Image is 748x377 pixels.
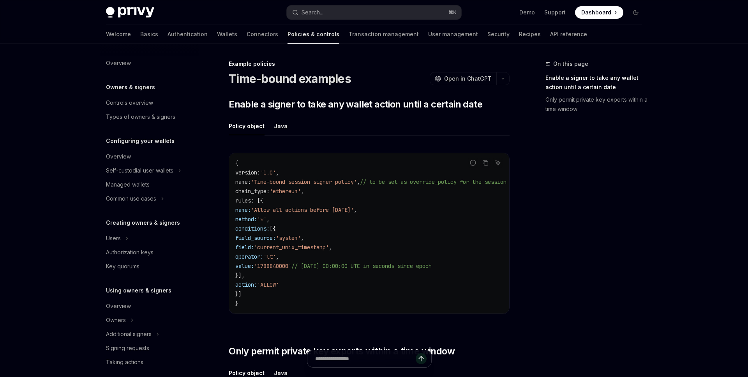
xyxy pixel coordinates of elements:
span: : [248,178,251,185]
button: Toggle Owners section [100,313,199,327]
span: rules [235,197,251,204]
span: }], [235,272,245,279]
button: Toggle Common use cases section [100,192,199,206]
a: Managed wallets [100,178,199,192]
span: method: [235,216,257,223]
div: Common use cases [106,194,156,203]
a: Support [544,9,566,16]
a: Controls overview [100,96,199,110]
a: Overview [100,299,199,313]
a: Overview [100,56,199,70]
div: Example policies [229,60,510,68]
a: Dashboard [575,6,623,19]
span: , [354,206,357,213]
span: : [{ [251,197,263,204]
button: Open in ChatGPT [430,72,496,85]
span: field: [235,244,254,251]
a: Authentication [168,25,208,44]
h5: Creating owners & signers [106,218,180,227]
span: 'ALLOW' [257,281,279,288]
span: } [235,300,238,307]
span: 'ethereum' [270,188,301,195]
span: '1788840000' [254,262,291,270]
a: Overview [100,150,199,164]
span: name [235,178,248,185]
a: Welcome [106,25,131,44]
a: Transaction management [349,25,419,44]
div: Users [106,234,121,243]
span: , [357,178,360,185]
a: Basics [140,25,158,44]
span: name: [235,206,251,213]
a: Recipes [519,25,541,44]
span: '1.0' [260,169,276,176]
button: Toggle Users section [100,231,199,245]
h5: Configuring your wallets [106,136,175,146]
span: : [266,188,270,195]
span: action: [235,281,257,288]
span: field_source: [235,234,276,241]
button: Toggle Self-custodial user wallets section [100,164,199,178]
div: Overview [106,301,131,311]
span: Dashboard [581,9,611,16]
span: [{ [270,225,276,232]
span: Open in ChatGPT [444,75,492,83]
span: On this page [553,59,588,69]
div: Search... [302,8,323,17]
div: Owners [106,315,126,325]
span: , [266,216,270,223]
div: Authorization keys [106,248,153,257]
div: Types of owners & signers [106,112,175,122]
div: Key quorums [106,262,139,271]
button: Ask AI [493,158,503,168]
button: Send message [416,353,427,364]
a: User management [428,25,478,44]
span: , [276,253,279,260]
button: Report incorrect code [468,158,478,168]
div: Policy object [229,117,265,135]
h5: Owners & signers [106,83,155,92]
span: 'Time-bound session signer policy' [251,178,357,185]
span: // to be set as override_policy for the session signer [360,178,528,185]
span: operator: [235,253,263,260]
span: { [235,160,238,167]
div: Self-custodial user wallets [106,166,173,175]
span: version [235,169,257,176]
span: : [257,169,260,176]
a: Security [487,25,510,44]
a: Enable a signer to take any wallet action until a certain date [545,72,648,93]
span: value: [235,262,254,270]
a: Wallets [217,25,237,44]
button: Open search [287,5,461,19]
h5: Using owners & signers [106,286,171,295]
div: Additional signers [106,329,152,339]
button: Toggle Additional signers section [100,327,199,341]
button: Copy the contents from the code block [480,158,490,168]
span: , [301,188,304,195]
span: conditions: [235,225,270,232]
span: Enable a signer to take any wallet action until a certain date [229,98,482,111]
a: API reference [550,25,587,44]
span: , [329,244,332,251]
span: 'lt' [263,253,276,260]
a: Types of owners & signers [100,110,199,124]
input: Ask a question... [315,350,416,367]
span: ⌘ K [448,9,457,16]
h1: Time-bound examples [229,72,351,86]
a: Taking actions [100,355,199,369]
span: , [301,234,304,241]
a: Connectors [247,25,278,44]
span: 'current_unix_timestamp' [254,244,329,251]
div: Controls overview [106,98,153,107]
span: , [276,169,279,176]
div: Signing requests [106,344,149,353]
span: 'Allow all actions before [DATE]' [251,206,354,213]
span: // [DATE] 00:00:00 UTC in seconds since epoch [291,262,432,270]
a: Demo [519,9,535,16]
div: Overview [106,58,131,68]
div: Taking actions [106,358,143,367]
a: Policies & controls [288,25,339,44]
div: Java [274,117,288,135]
a: Signing requests [100,341,199,355]
div: Overview [106,152,131,161]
